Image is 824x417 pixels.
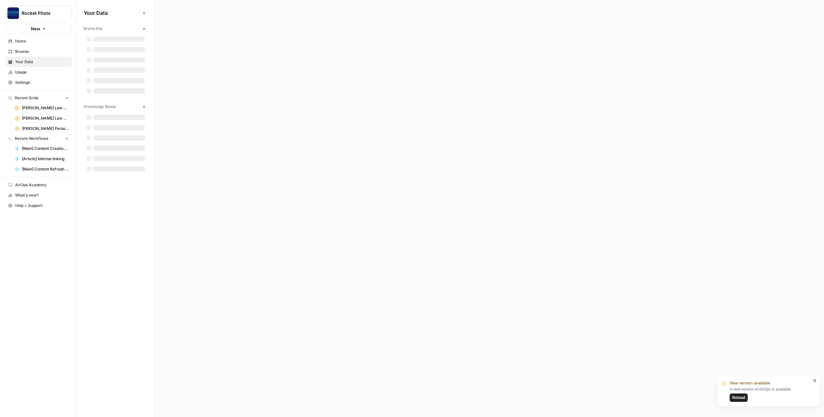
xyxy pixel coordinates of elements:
a: AirOps Academy [5,180,72,190]
span: [PERSON_NAME] Law Accident Attorneys [22,105,69,111]
button: What's new? [5,190,72,200]
span: Usage [15,69,69,75]
div: What's new? [5,190,71,200]
span: [PERSON_NAME] Law Firm [22,115,69,121]
button: Recent Grids [5,93,72,103]
a: Browse [5,46,72,57]
button: close [813,378,817,383]
span: Help + Support [15,203,69,208]
a: Your Data [5,57,72,67]
button: New [5,24,72,34]
span: Your Data [15,59,69,65]
a: [PERSON_NAME] Law Firm [12,113,72,123]
span: [Main] Content Refresh Article [22,166,69,172]
span: AirOps Academy [15,182,69,188]
span: [Main] Content Creation Brief [22,146,69,151]
button: Help + Support [5,200,72,211]
span: Recent Workflows [15,136,48,141]
span: Your Data [84,9,140,17]
a: [PERSON_NAME] Law Accident Attorneys [12,103,72,113]
span: Home [15,38,69,44]
img: Rocket Pilots Logo [7,7,19,19]
span: Reload [732,395,745,401]
a: [Article] Internal linking [12,154,72,164]
span: [PERSON_NAME] Personal Injury & Car Accident Lawyers [22,126,69,131]
span: Recent Grids [15,95,38,101]
span: Rocket Pilots [22,10,61,16]
span: New [31,25,40,32]
span: Brand Kits [84,26,102,32]
span: Settings [15,80,69,85]
a: [PERSON_NAME] Personal Injury & Car Accident Lawyers [12,123,72,134]
a: Settings [5,77,72,88]
a: [Main] Content Refresh Article [12,164,72,174]
a: Home [5,36,72,46]
a: [Main] Content Creation Brief [12,143,72,154]
div: A new version of AirOps is available. [730,386,811,402]
button: Recent Workflows [5,134,72,143]
span: Browse [15,49,69,54]
span: [Article] Internal linking [22,156,69,162]
span: New version available [730,380,770,386]
span: Knowledge Bases [84,104,116,110]
button: Workspace: Rocket Pilots [5,5,72,21]
button: Reload [730,393,748,402]
a: Usage [5,67,72,77]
